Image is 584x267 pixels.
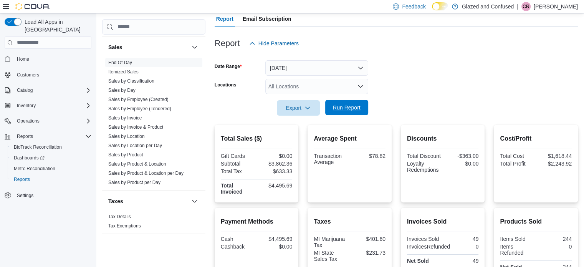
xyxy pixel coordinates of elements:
[102,212,205,234] div: Taxes
[8,174,94,185] button: Reports
[221,134,293,143] h2: Total Sales ($)
[314,153,348,165] div: Transaction Average
[14,101,39,110] button: Inventory
[258,182,292,189] div: $4,495.69
[500,217,572,226] h2: Products Sold
[534,2,578,11] p: [PERSON_NAME]
[14,191,36,200] a: Settings
[108,143,162,148] a: Sales by Location per Day
[500,236,534,242] div: Items Sold
[11,143,65,152] a: BioTrack Reconciliation
[407,134,479,143] h2: Discounts
[14,155,45,161] span: Dashboards
[538,244,572,250] div: 0
[2,85,94,96] button: Catalog
[538,161,572,167] div: $2,243.92
[14,70,42,80] a: Customers
[11,164,91,173] span: Metrc Reconciliation
[14,86,36,95] button: Catalog
[258,40,299,47] span: Hide Parameters
[108,143,162,149] span: Sales by Location per Day
[281,100,315,116] span: Export
[108,69,139,75] span: Itemized Sales
[108,106,171,111] a: Sales by Employee (Tendered)
[314,134,385,143] h2: Average Spent
[407,217,479,226] h2: Invoices Sold
[108,124,163,130] a: Sales by Invoice & Product
[108,78,154,84] a: Sales by Classification
[11,175,33,184] a: Reports
[258,236,292,242] div: $4,495.69
[444,153,478,159] div: -$363.00
[314,250,348,262] div: MI State Sales Tax
[11,175,91,184] span: Reports
[17,118,40,124] span: Operations
[108,180,160,185] a: Sales by Product per Day
[216,11,233,27] span: Report
[444,258,478,264] div: 49
[11,143,91,152] span: BioTrack Reconciliation
[108,97,169,102] a: Sales by Employee (Created)
[108,223,141,229] span: Tax Exemptions
[351,236,385,242] div: $401.60
[14,116,91,126] span: Operations
[8,163,94,174] button: Metrc Reconciliation
[108,106,171,112] span: Sales by Employee (Tendered)
[108,43,122,51] h3: Sales
[17,192,33,199] span: Settings
[14,116,43,126] button: Operations
[407,244,450,250] div: InvoicesRefunded
[11,153,48,163] a: Dashboards
[108,161,166,167] a: Sales by Product & Location
[500,244,534,256] div: Items Refunded
[108,171,184,176] a: Sales by Product & Location per Day
[14,132,36,141] button: Reports
[108,223,141,229] a: Tax Exemptions
[108,88,136,93] a: Sales by Day
[11,153,91,163] span: Dashboards
[190,197,199,206] button: Taxes
[538,153,572,159] div: $1,618.44
[258,153,292,159] div: $0.00
[432,2,448,10] input: Dark Mode
[258,168,292,174] div: $633.33
[357,83,364,90] button: Open list of options
[108,60,132,66] span: End Of Day
[407,161,441,173] div: Loyalty Redemptions
[14,86,91,95] span: Catalog
[14,70,91,80] span: Customers
[2,116,94,126] button: Operations
[108,152,143,158] a: Sales by Product
[190,43,199,52] button: Sales
[221,161,255,167] div: Subtotal
[108,133,145,139] span: Sales by Location
[221,236,255,242] div: Cash
[521,2,531,11] div: Cody Rosenthal
[14,132,91,141] span: Reports
[14,101,91,110] span: Inventory
[22,18,91,33] span: Load All Apps in [GEOGRAPHIC_DATA]
[8,153,94,163] a: Dashboards
[246,36,302,51] button: Hide Parameters
[17,87,33,93] span: Catalog
[2,131,94,142] button: Reports
[108,214,131,220] span: Tax Details
[538,236,572,242] div: 244
[17,133,33,139] span: Reports
[14,55,32,64] a: Home
[17,103,36,109] span: Inventory
[108,214,131,219] a: Tax Details
[351,153,385,159] div: $78.82
[333,104,361,111] span: Run Report
[14,144,62,150] span: BioTrack Reconciliation
[2,100,94,111] button: Inventory
[2,69,94,80] button: Customers
[11,164,58,173] a: Metrc Reconciliation
[221,244,255,250] div: Cashback
[402,3,425,10] span: Feedback
[500,153,534,159] div: Total Cost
